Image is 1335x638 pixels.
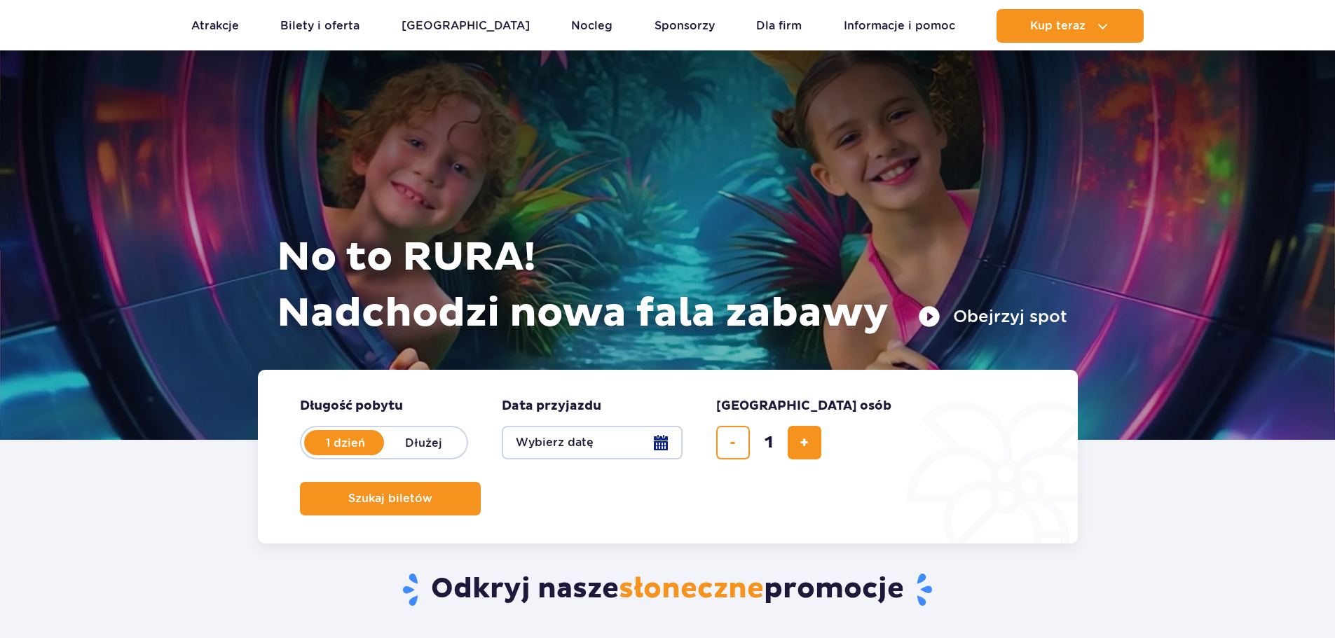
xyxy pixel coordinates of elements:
[191,9,239,43] a: Atrakcje
[258,370,1078,543] form: Planowanie wizyty w Park of Poland
[716,398,891,415] span: [GEOGRAPHIC_DATA] osób
[716,426,750,459] button: usuń bilet
[277,230,1067,342] h1: No to RURA! Nadchodzi nowa fala zabawy
[1030,20,1086,32] span: Kup teraz
[348,492,432,505] span: Szukaj biletów
[788,426,821,459] button: dodaj bilet
[257,571,1078,608] h2: Odkryj nasze promocje
[306,428,385,457] label: 1 dzień
[918,305,1067,328] button: Obejrzyj spot
[752,426,786,459] input: liczba biletów
[571,9,612,43] a: Nocleg
[756,9,802,43] a: Dla firm
[402,9,530,43] a: [GEOGRAPHIC_DATA]
[300,398,403,415] span: Długość pobytu
[384,428,464,457] label: Dłużej
[619,571,764,606] span: słoneczne
[502,426,683,459] button: Wybierz datę
[844,9,955,43] a: Informacje i pomoc
[655,9,715,43] a: Sponsorzy
[997,9,1144,43] button: Kup teraz
[300,482,481,515] button: Szukaj biletów
[280,9,360,43] a: Bilety i oferta
[502,398,601,415] span: Data przyjazdu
